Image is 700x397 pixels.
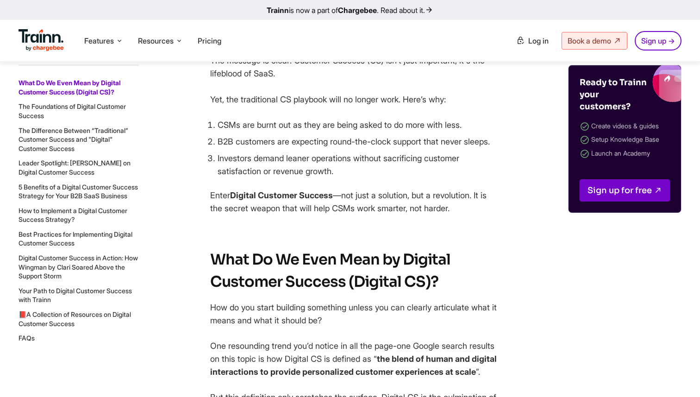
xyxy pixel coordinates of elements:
[654,353,700,397] iframe: Chat Widget
[210,354,497,377] strong: the blend of human and digital interactions to provide personalized customer experiences at scale
[635,31,681,50] a: Sign up →
[19,230,132,247] a: Best Practices for Implementing Digital Customer Success
[19,207,127,224] a: How to Implement a Digital Customer Success Strategy?
[580,120,670,133] li: Create videos & guides
[511,32,554,49] a: Log in
[19,310,131,328] a: 📕A Collection of Resources on Digital Customer Success
[230,190,333,200] strong: Digital Customer Success
[587,65,681,102] img: Trainn blogs
[580,133,670,147] li: Setup Knowledge Base
[210,340,497,378] p: One resounding trend you’d notice in all the page-one Google search results on this topic is how ...
[580,147,670,161] li: Launch an Academy
[528,36,549,45] span: Log in
[19,102,126,120] a: The Foundations of Digital Customer Success
[210,301,497,327] p: How do you start building something unless you can clearly articulate what it means and what it s...
[198,36,221,45] a: Pricing
[580,76,649,113] h4: Ready to Trainn your customers?
[19,126,128,152] a: The Difference Between “Traditional” Customer Success and "Digital" Customer Success
[218,119,497,132] li: CSMs are burnt out as they are being asked to do more with less.
[218,135,497,148] li: B2B customers are expecting round-the-clock support that never sleeps.
[267,6,289,15] b: Trainn
[19,183,138,200] a: 5 Benefits of a Digital Customer Success Strategy for Your B2B SaaS Business
[210,248,497,293] h2: What Do We Even Mean by Digital Customer Success (Digital CS)?
[19,334,35,342] a: FAQs
[210,189,497,215] p: Enter —not just a solution, but a revolution. It is the secret weapon that will help CSMs work sm...
[84,36,114,46] span: Features
[19,79,121,96] a: What Do We Even Mean by Digital Customer Success (Digital CS)?
[19,29,64,51] img: Trainn Logo
[338,6,377,15] b: Chargebee
[19,159,131,176] a: Leader Spotlight: [PERSON_NAME] on Digital Customer Success
[568,36,611,45] span: Book a demo
[138,36,174,46] span: Resources
[19,287,132,304] a: Your Path to Digital Customer Success with Trainn
[580,179,670,202] a: Sign up for free
[218,152,497,178] li: Investors demand leaner operations without sacrificing customer satisfaction or revenue growth.
[19,254,138,280] a: Digital Customer Success in Action: How Wingman by Clari Soared Above the Support Storm
[562,32,627,50] a: Book a demo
